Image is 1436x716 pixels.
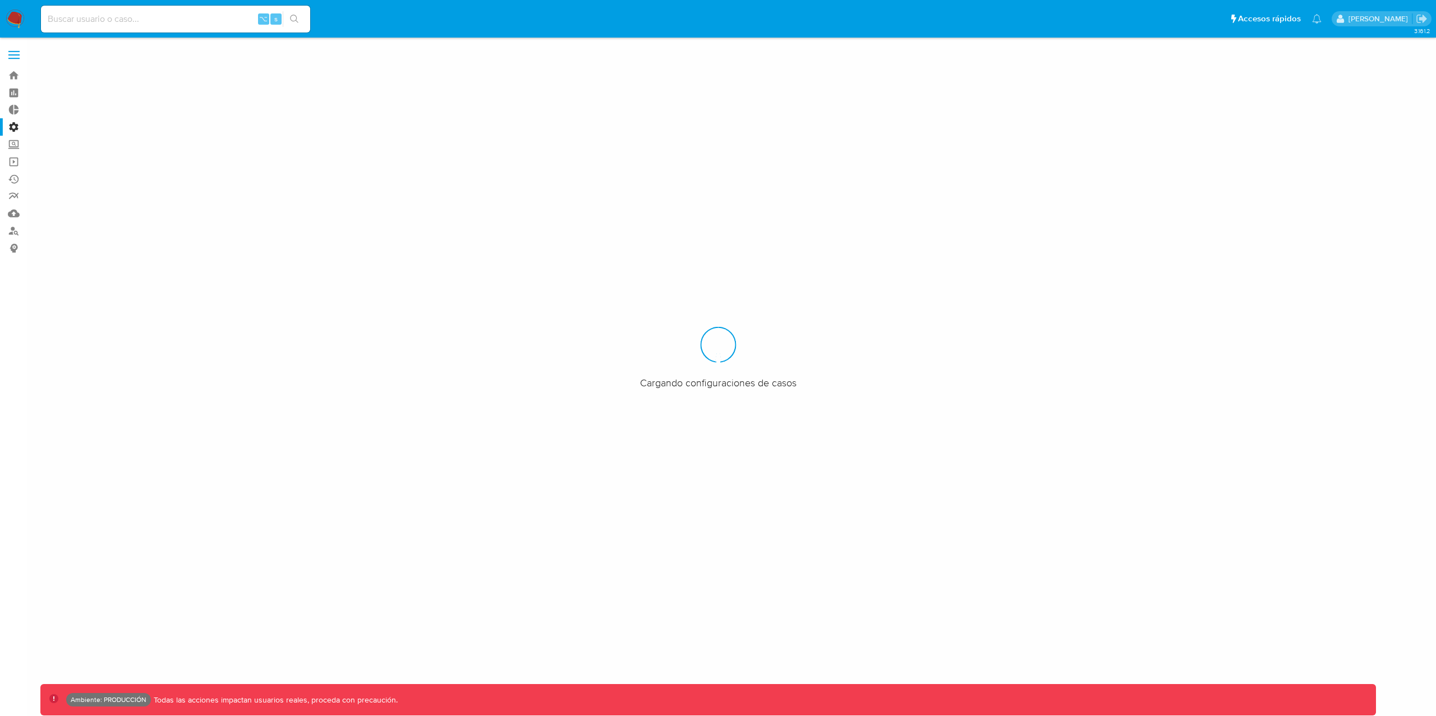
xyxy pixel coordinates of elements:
span: Accesos rápidos [1238,13,1301,25]
p: Ambiente: PRODUCCIÓN [71,697,146,702]
span: s [274,13,278,24]
p: leidy.martinez@mercadolibre.com.co [1348,13,1412,24]
p: Todas las acciones impactan usuarios reales, proceda con precaución. [151,695,398,705]
span: Cargando configuraciones de casos [640,376,797,389]
a: Notificaciones [1312,14,1322,24]
input: Buscar usuario o caso... [41,12,310,26]
button: search-icon [283,11,306,27]
a: Salir [1416,13,1428,25]
span: ⌥ [259,13,268,24]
